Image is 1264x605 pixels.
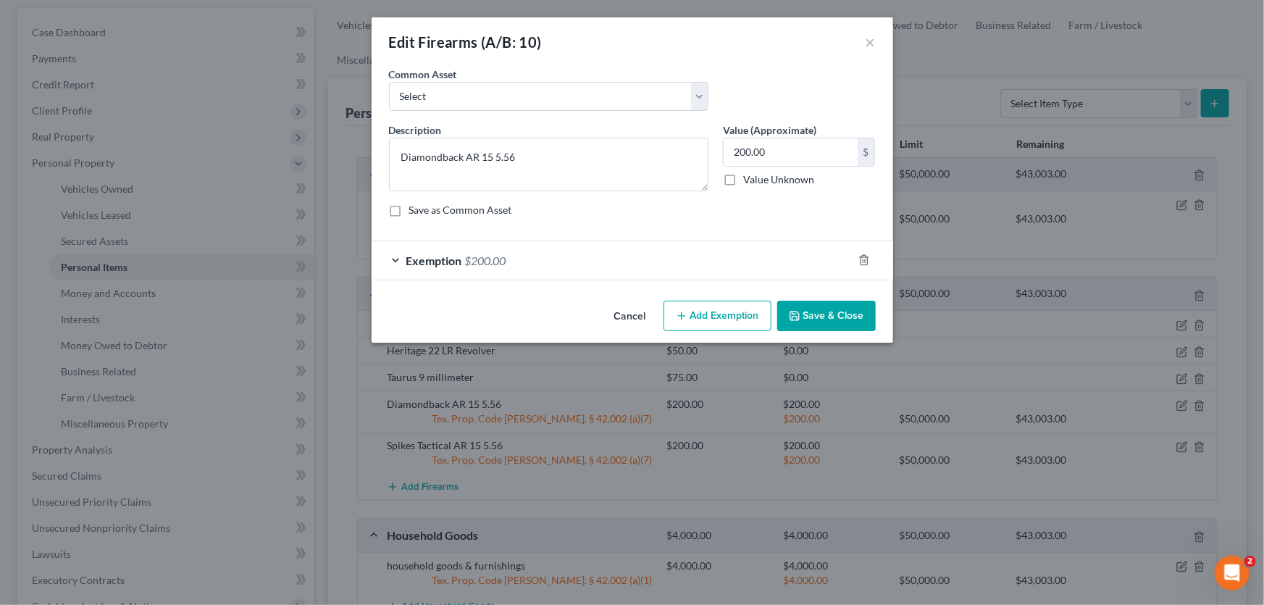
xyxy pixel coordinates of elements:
iframe: Intercom live chat [1215,556,1250,591]
span: 2 [1244,556,1256,567]
span: $200.00 [465,254,506,267]
button: × [866,33,876,51]
div: Edit Firearms (A/B: 10) [389,32,542,52]
div: $ [858,138,875,166]
span: Exemption [406,254,462,267]
button: Save & Close [777,301,876,331]
button: Add Exemption [664,301,771,331]
button: Cancel [603,302,658,331]
label: Common Asset [389,67,457,82]
label: Value (Approximate) [723,122,816,138]
label: Save as Common Asset [409,203,512,217]
input: 0.00 [724,138,858,166]
label: Value Unknown [743,172,814,187]
span: Description [389,124,442,136]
